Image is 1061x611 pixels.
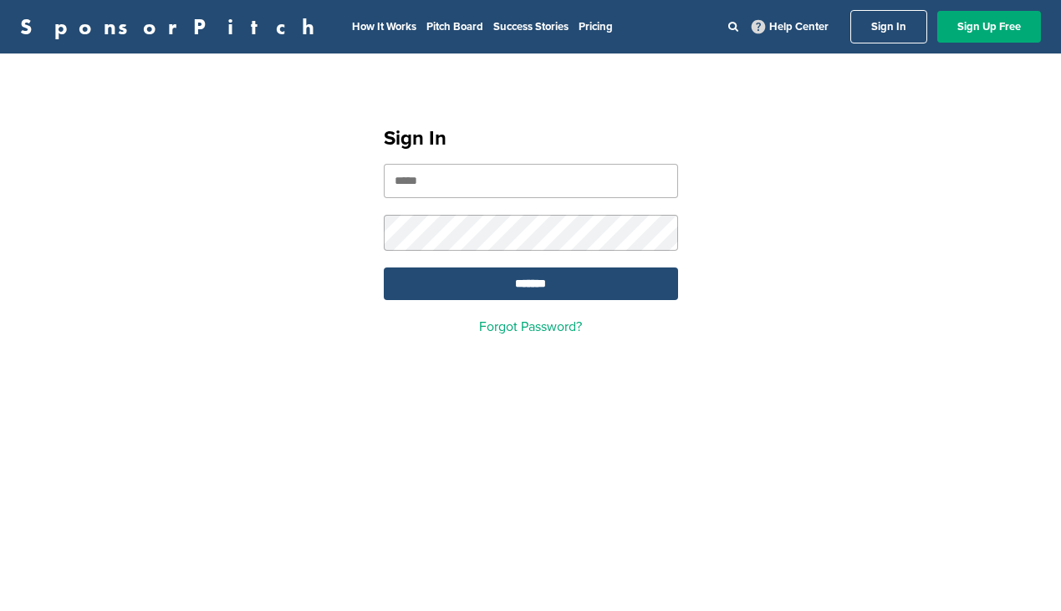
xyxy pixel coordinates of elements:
[384,124,678,154] h1: Sign In
[479,318,582,335] a: Forgot Password?
[426,20,483,33] a: Pitch Board
[937,11,1041,43] a: Sign Up Free
[579,20,613,33] a: Pricing
[493,20,569,33] a: Success Stories
[20,16,325,38] a: SponsorPitch
[352,20,416,33] a: How It Works
[850,10,927,43] a: Sign In
[748,17,832,37] a: Help Center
